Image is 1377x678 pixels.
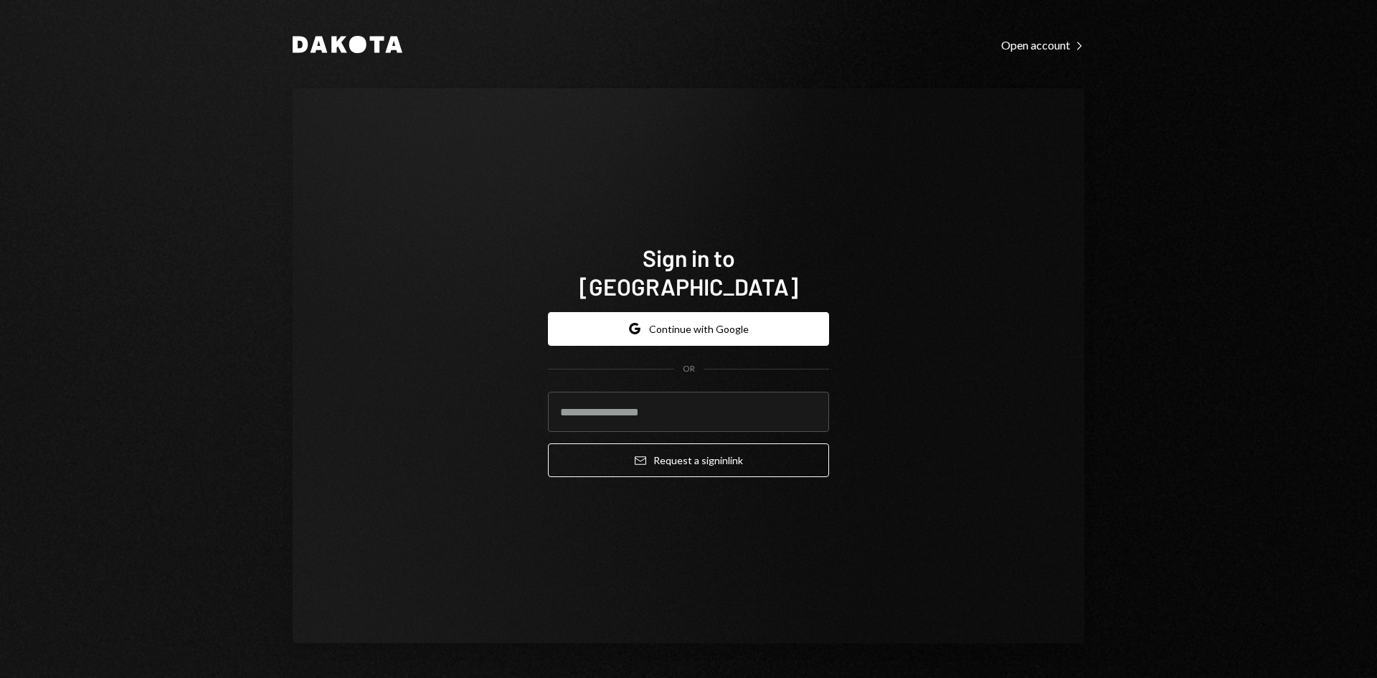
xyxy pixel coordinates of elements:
div: OR [683,363,695,375]
h1: Sign in to [GEOGRAPHIC_DATA] [548,243,829,301]
a: Open account [1001,37,1084,52]
button: Continue with Google [548,312,829,346]
button: Request a signinlink [548,443,829,477]
div: Open account [1001,38,1084,52]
